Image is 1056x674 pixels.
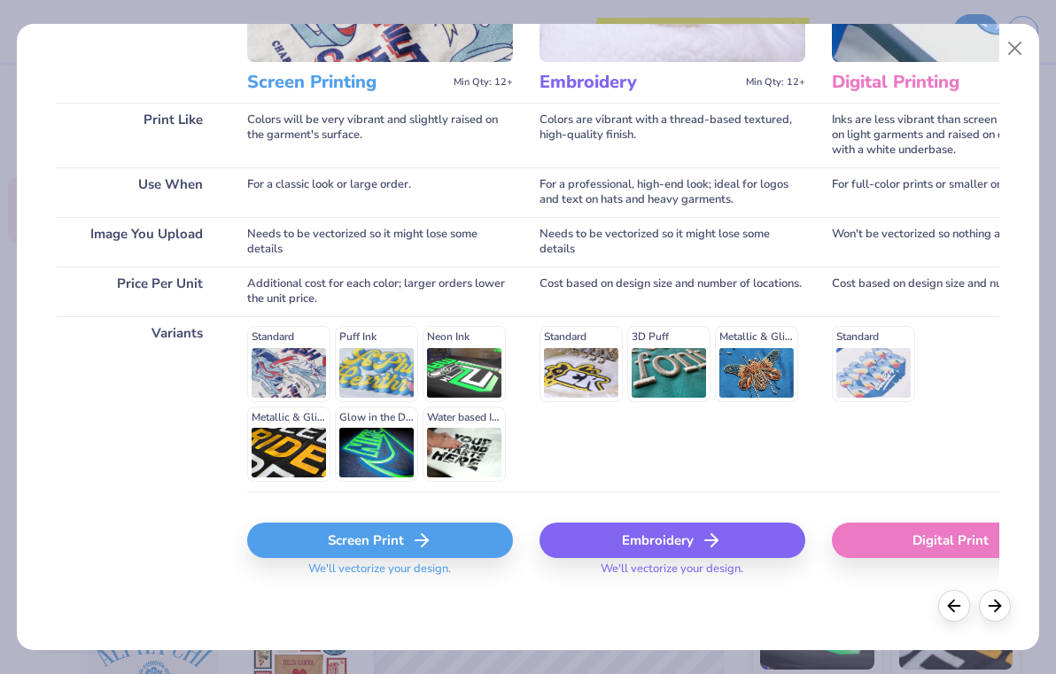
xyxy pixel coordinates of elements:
[594,562,750,587] span: We'll vectorize your design.
[247,103,513,167] div: Colors will be very vibrant and slightly raised on the garment's surface.
[746,76,805,89] span: Min Qty: 12+
[540,167,805,217] div: For a professional, high-end look; ideal for logos and text on hats and heavy garments.
[57,103,221,167] div: Print Like
[540,523,805,558] div: Embroidery
[301,562,458,587] span: We'll vectorize your design.
[454,76,513,89] span: Min Qty: 12+
[247,267,513,316] div: Additional cost for each color; larger orders lower the unit price.
[540,103,805,167] div: Colors are vibrant with a thread-based textured, high-quality finish.
[540,71,739,94] h3: Embroidery
[540,217,805,267] div: Needs to be vectorized so it might lose some details
[57,316,221,492] div: Variants
[57,167,221,217] div: Use When
[540,267,805,316] div: Cost based on design size and number of locations.
[57,217,221,267] div: Image You Upload
[247,167,513,217] div: For a classic look or large order.
[832,71,1031,94] h3: Digital Printing
[247,217,513,267] div: Needs to be vectorized so it might lose some details
[57,267,221,316] div: Price Per Unit
[247,523,513,558] div: Screen Print
[247,71,446,94] h3: Screen Printing
[998,32,1032,66] button: Close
